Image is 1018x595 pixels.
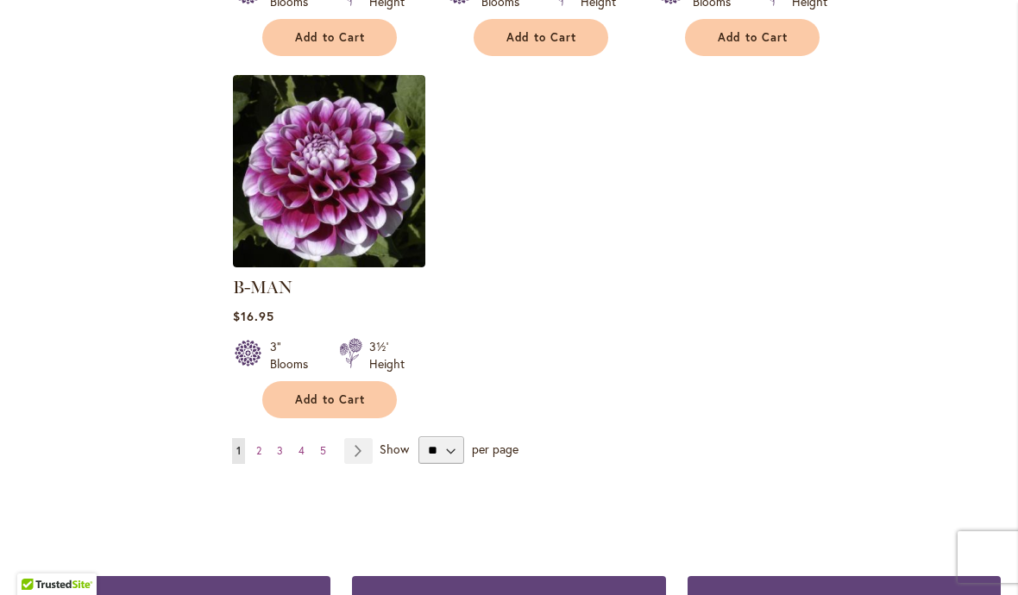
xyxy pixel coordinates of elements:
[295,30,366,45] span: Add to Cart
[270,338,318,373] div: 3" Blooms
[369,338,405,373] div: 3½' Height
[718,30,789,45] span: Add to Cart
[506,30,577,45] span: Add to Cart
[320,444,326,457] span: 5
[380,441,409,457] span: Show
[256,444,261,457] span: 2
[472,441,518,457] span: per page
[294,438,309,464] a: 4
[252,438,266,464] a: 2
[277,444,283,457] span: 3
[233,277,292,297] a: B-MAN
[233,75,425,267] img: B-MAN
[262,381,397,418] button: Add to Cart
[262,19,397,56] button: Add to Cart
[233,254,425,271] a: B-MAN
[233,308,274,324] span: $16.95
[295,392,366,407] span: Add to Cart
[236,444,241,457] span: 1
[316,438,330,464] a: 5
[13,534,61,582] iframe: Launch Accessibility Center
[685,19,820,56] button: Add to Cart
[298,444,305,457] span: 4
[474,19,608,56] button: Add to Cart
[273,438,287,464] a: 3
